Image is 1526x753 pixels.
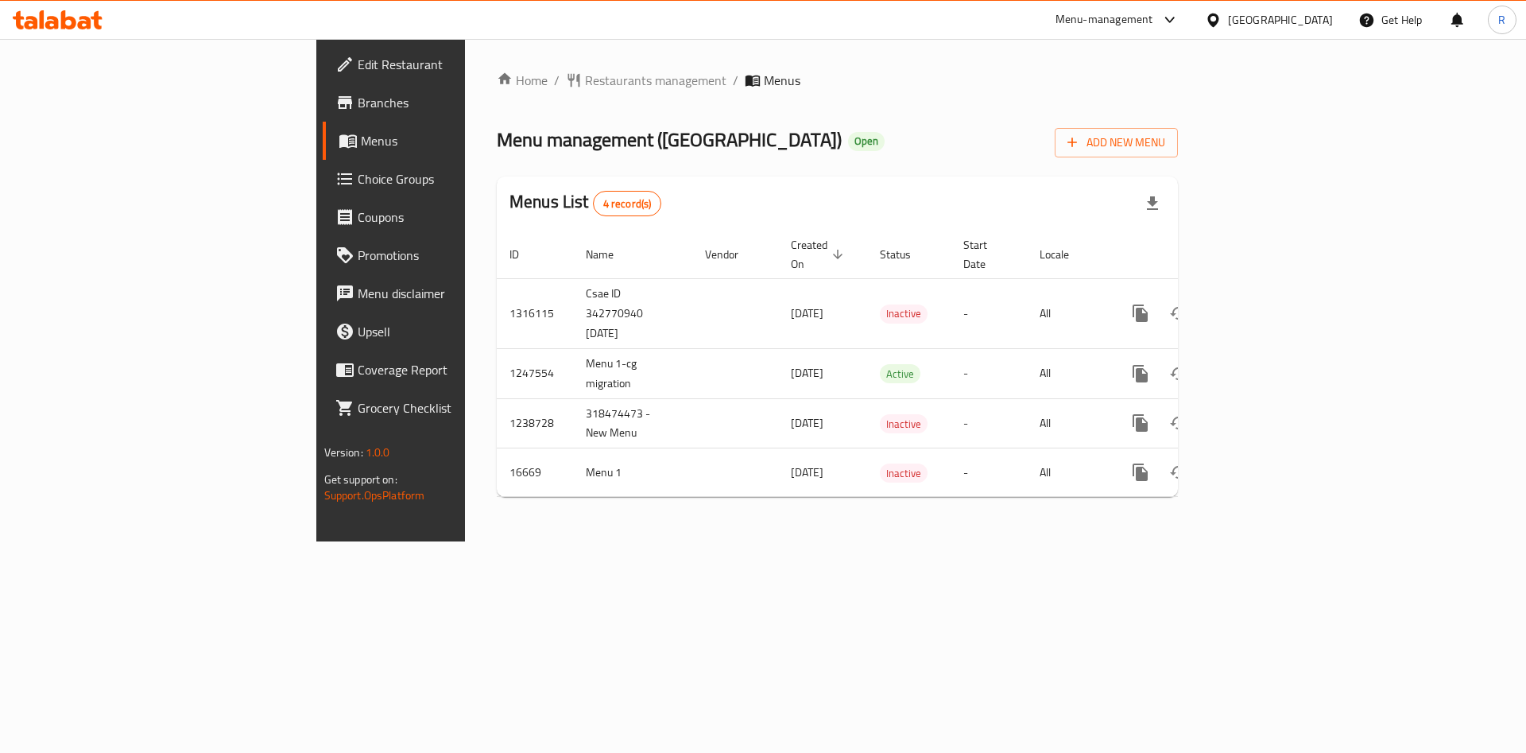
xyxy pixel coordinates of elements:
span: Choice Groups [358,169,559,188]
table: enhanced table [497,231,1287,498]
td: All [1027,448,1109,497]
span: Inactive [880,415,928,433]
div: Active [880,364,920,383]
button: Change Status [1160,453,1198,491]
div: Inactive [880,464,928,483]
span: Vendor [705,245,759,264]
button: more [1121,453,1160,491]
span: Open [848,134,885,148]
span: Inactive [880,464,928,483]
span: [DATE] [791,303,823,324]
span: Branches [358,93,559,112]
span: Version: [324,442,363,463]
button: Change Status [1160,404,1198,442]
div: Menu-management [1055,10,1153,29]
span: Start Date [963,235,1008,274]
button: Add New Menu [1055,128,1178,157]
button: more [1121,294,1160,332]
span: Edit Restaurant [358,55,559,74]
td: - [951,348,1027,398]
td: Menu 1-cg migration [573,348,692,398]
a: Upsell [323,312,571,351]
span: Coupons [358,208,559,227]
a: Coupons [323,198,571,236]
span: Name [586,245,634,264]
span: Created On [791,235,848,274]
span: Active [880,365,920,383]
div: [GEOGRAPHIC_DATA] [1228,11,1333,29]
span: 1.0.0 [366,442,390,463]
h2: Menus List [509,190,661,216]
td: All [1027,398,1109,448]
span: Inactive [880,305,928,323]
li: / [733,71,738,90]
span: R [1498,11,1505,29]
span: [DATE] [791,413,823,433]
span: 4 record(s) [594,196,661,212]
td: All [1027,348,1109,398]
span: Menus [361,131,559,150]
th: Actions [1109,231,1287,279]
span: [DATE] [791,363,823,383]
td: - [951,398,1027,448]
div: Total records count [593,191,662,216]
span: Add New Menu [1067,133,1165,153]
a: Grocery Checklist [323,389,571,427]
span: Menus [764,71,800,90]
button: more [1121,404,1160,442]
a: Promotions [323,236,571,274]
td: - [951,448,1027,497]
td: 318474473 - New Menu [573,398,692,448]
span: Menu disclaimer [358,284,559,303]
span: Locale [1040,245,1090,264]
a: Restaurants management [566,71,726,90]
nav: breadcrumb [497,71,1178,90]
button: Change Status [1160,294,1198,332]
div: Export file [1133,184,1172,223]
td: Menu 1 [573,448,692,497]
div: Open [848,132,885,151]
span: Menu management ( [GEOGRAPHIC_DATA] ) [497,122,842,157]
a: Branches [323,83,571,122]
span: Upsell [358,322,559,341]
td: Csae ID 342770940 [DATE] [573,278,692,348]
span: Grocery Checklist [358,398,559,417]
a: Support.OpsPlatform [324,485,425,506]
td: - [951,278,1027,348]
div: Inactive [880,414,928,433]
td: All [1027,278,1109,348]
a: Menus [323,122,571,160]
a: Menu disclaimer [323,274,571,312]
span: Status [880,245,931,264]
span: Promotions [358,246,559,265]
a: Edit Restaurant [323,45,571,83]
a: Choice Groups [323,160,571,198]
span: ID [509,245,540,264]
span: [DATE] [791,462,823,483]
a: Coverage Report [323,351,571,389]
span: Restaurants management [585,71,726,90]
span: Coverage Report [358,360,559,379]
span: Get support on: [324,469,397,490]
button: more [1121,355,1160,393]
